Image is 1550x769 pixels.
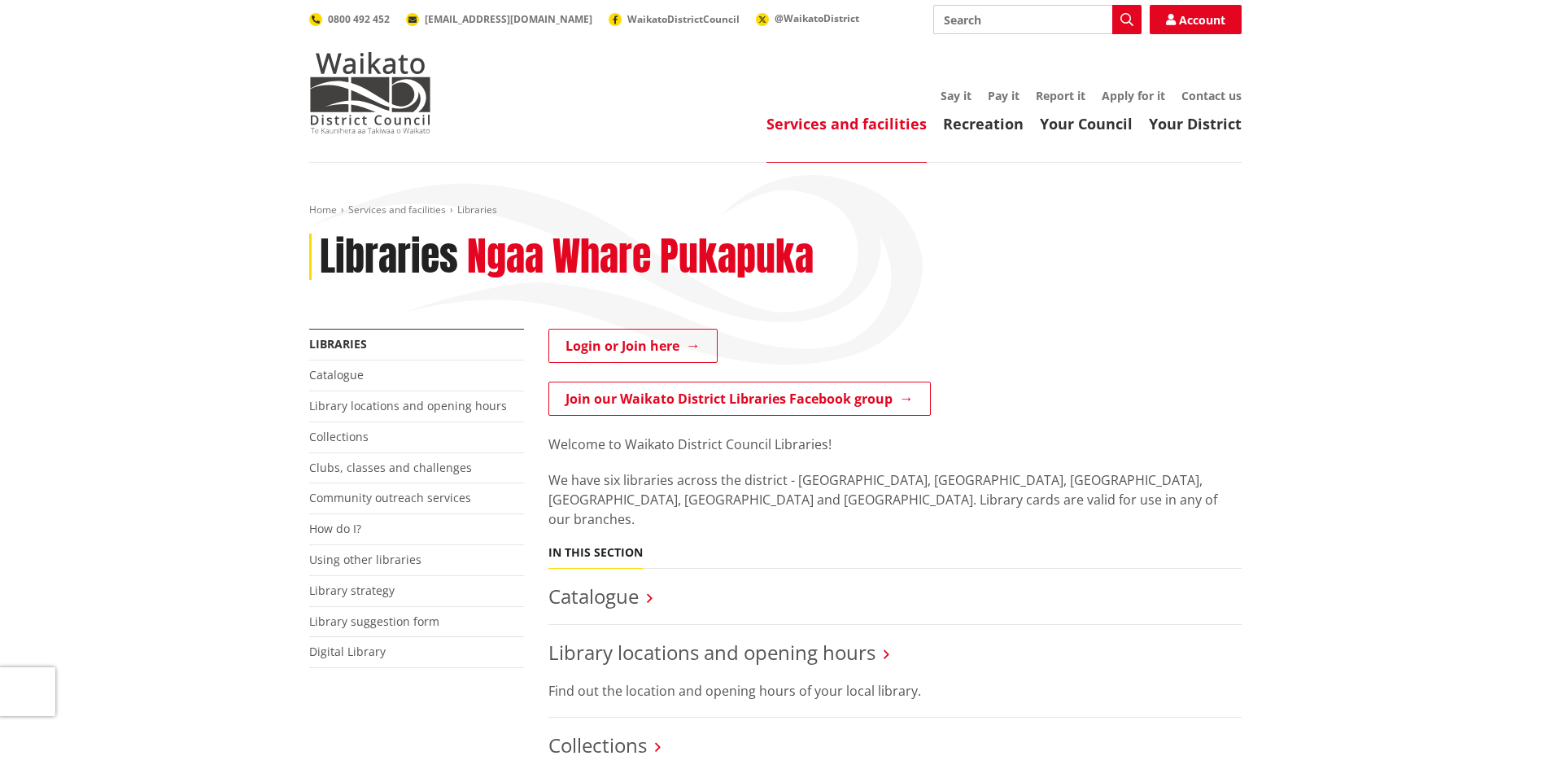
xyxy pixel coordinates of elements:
p: Welcome to Waikato District Council Libraries! [548,435,1242,454]
a: Recreation [943,114,1024,133]
a: Catalogue [548,583,639,610]
a: Community outreach services [309,490,471,505]
a: Library locations and opening hours [548,639,875,666]
a: Your Council [1040,114,1133,133]
span: WaikatoDistrictCouncil [627,12,740,26]
a: Report it [1036,88,1085,103]
nav: breadcrumb [309,203,1242,217]
a: Pay it [988,88,1020,103]
p: We have six libraries across the district - [GEOGRAPHIC_DATA], [GEOGRAPHIC_DATA], [GEOGRAPHIC_DAT... [548,470,1242,529]
a: Services and facilities [348,203,446,216]
a: Say it [941,88,971,103]
a: How do I? [309,521,361,536]
a: Apply for it [1102,88,1165,103]
span: Libraries [457,203,497,216]
a: Join our Waikato District Libraries Facebook group [548,382,931,416]
h5: In this section [548,546,643,560]
img: Waikato District Council - Te Kaunihera aa Takiwaa o Waikato [309,52,431,133]
input: Search input [933,5,1142,34]
a: @WaikatoDistrict [756,11,859,25]
a: Using other libraries [309,552,421,567]
p: Find out the location and opening hours of your local library. [548,681,1242,701]
a: Libraries [309,336,367,352]
span: ibrary cards are valid for use in any of our branches. [548,491,1217,528]
a: Services and facilities [766,114,927,133]
a: Home [309,203,337,216]
a: Library strategy [309,583,395,598]
h2: Ngaa Whare Pukapuka [467,234,814,281]
a: WaikatoDistrictCouncil [609,12,740,26]
span: [EMAIL_ADDRESS][DOMAIN_NAME] [425,12,592,26]
a: [EMAIL_ADDRESS][DOMAIN_NAME] [406,12,592,26]
a: Collections [548,732,647,758]
a: Collections [309,429,369,444]
a: Contact us [1181,88,1242,103]
a: Clubs, classes and challenges [309,460,472,475]
span: @WaikatoDistrict [775,11,859,25]
a: Catalogue [309,367,364,382]
h1: Libraries [320,234,458,281]
a: Digital Library [309,644,386,659]
a: Account [1150,5,1242,34]
a: 0800 492 452 [309,12,390,26]
a: Your District [1149,114,1242,133]
a: Library locations and opening hours [309,398,507,413]
a: Login or Join here [548,329,718,363]
span: 0800 492 452 [328,12,390,26]
a: Library suggestion form [309,614,439,629]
